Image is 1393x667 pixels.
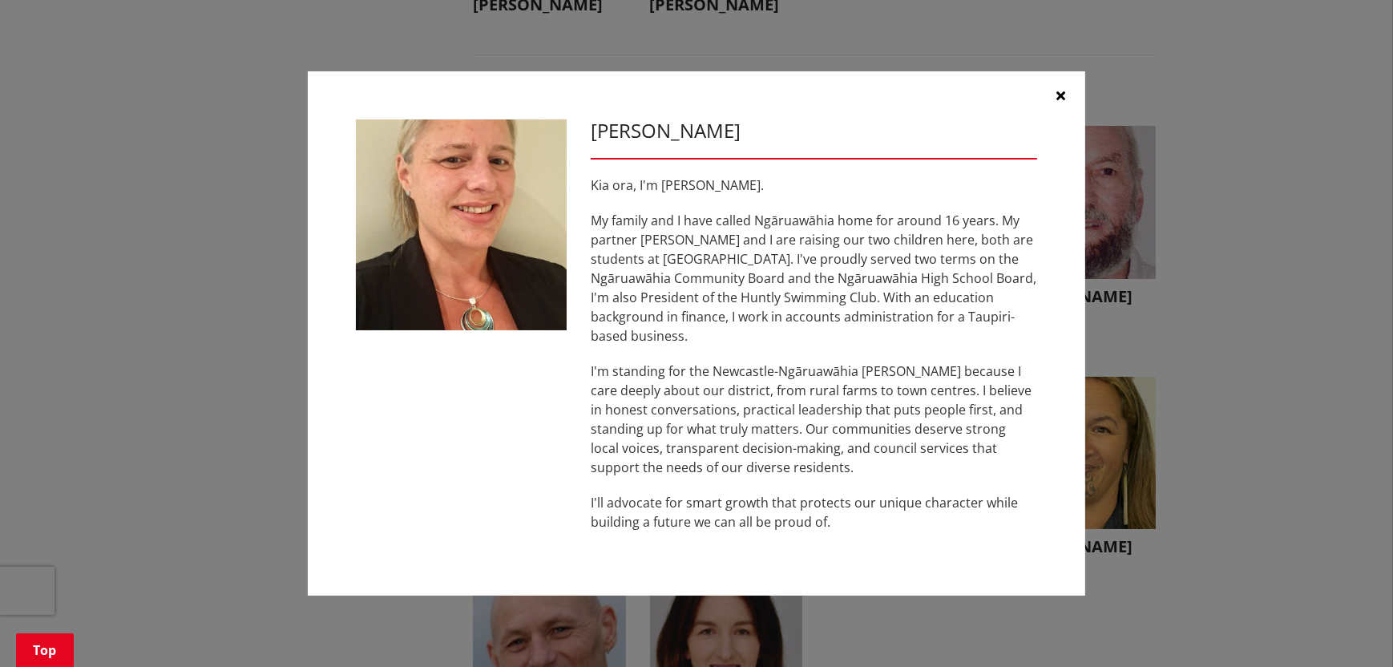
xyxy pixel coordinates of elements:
[591,119,1037,143] h3: [PERSON_NAME]
[591,493,1037,532] p: I'll advocate for smart growth that protects our unique character while building a future we can ...
[591,362,1037,477] p: I'm standing for the Newcastle-Ngāruawāhia [PERSON_NAME] because I care deeply about our district...
[356,119,567,330] img: WO-W-NN__FIRTH_D__FVQcs
[591,211,1037,346] p: My family and I have called Ngāruawāhia home for around 16 years. My partner [PERSON_NAME] and I ...
[16,633,74,667] a: Top
[1319,600,1377,657] iframe: Messenger Launcher
[591,176,1037,195] p: Kia ora, I'm [PERSON_NAME].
